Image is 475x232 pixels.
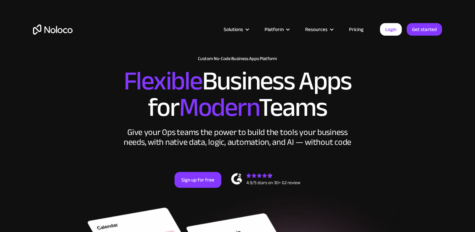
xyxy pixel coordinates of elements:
div: Resources [297,25,341,34]
div: Platform [256,25,297,34]
a: home [33,24,73,35]
div: Resources [305,25,328,34]
a: Get started [407,23,442,36]
div: Solutions [215,25,256,34]
div: Give your Ops teams the power to build the tools your business needs, with native data, logic, au... [122,127,353,147]
span: Flexible [124,56,202,106]
a: Pricing [341,25,372,34]
span: Modern [179,83,259,132]
a: Login [380,23,402,36]
div: Platform [265,25,284,34]
h2: Business Apps for Teams [33,68,442,121]
a: Sign up for free [174,172,221,188]
div: Solutions [224,25,243,34]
